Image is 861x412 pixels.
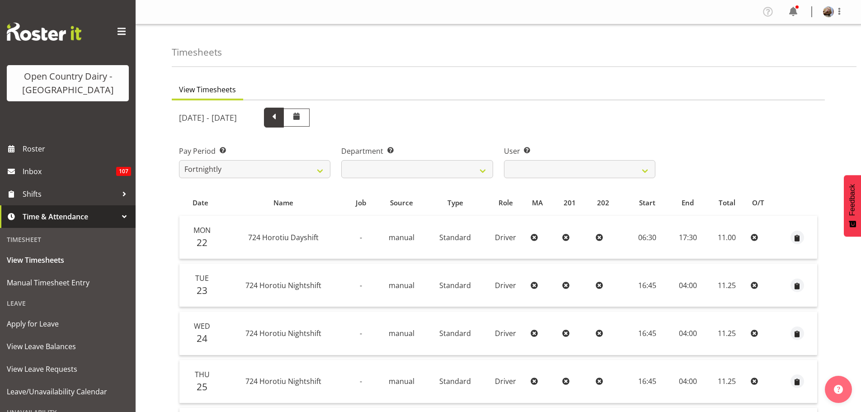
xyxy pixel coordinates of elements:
span: - [360,232,362,242]
span: Type [447,198,463,208]
span: Start [639,198,655,208]
label: Department [341,146,493,156]
span: View Timesheets [179,84,236,95]
img: help-xxl-2.png [834,385,843,394]
a: View Timesheets [2,249,133,271]
span: Shifts [23,187,118,201]
label: Pay Period [179,146,330,156]
td: 16:45 [626,264,669,307]
span: manual [389,232,414,242]
td: Standard [426,360,484,403]
div: Leave [2,294,133,313]
span: Driver [495,232,516,242]
span: manual [389,280,414,290]
a: View Leave Requests [2,358,133,380]
span: Source [390,198,413,208]
h5: [DATE] - [DATE] [179,113,237,123]
span: 22 [197,236,207,249]
span: Mon [193,225,211,235]
td: Standard [426,312,484,355]
span: Driver [495,376,516,386]
td: 04:00 [669,264,707,307]
td: Standard [426,216,484,259]
span: Time & Attendance [23,210,118,223]
span: Roster [23,142,131,156]
img: brent-adams6c2ed5726f1d41a690d4d5a40633ac2e.png [823,6,834,17]
span: Inbox [23,165,116,178]
span: 724 Horotiu Nightshift [245,376,321,386]
td: 06:30 [626,216,669,259]
a: Apply for Leave [2,313,133,335]
span: O/T [752,198,764,208]
span: MA [532,198,543,208]
span: Total [719,198,735,208]
span: Tue [195,273,209,283]
span: View Timesheets [7,253,129,267]
span: Apply for Leave [7,317,129,331]
span: Thu [195,369,210,379]
label: User [504,146,655,156]
span: 202 [597,198,609,208]
td: 11.25 [707,312,747,355]
span: Leave/Unavailability Calendar [7,385,129,398]
span: 23 [197,284,207,297]
div: Open Country Dairy - [GEOGRAPHIC_DATA] [16,70,120,97]
td: 04:00 [669,360,707,403]
span: Wed [194,321,210,331]
span: 25 [197,380,207,393]
span: Feedback [848,184,856,216]
span: manual [389,376,414,386]
span: 24 [197,332,207,345]
span: View Leave Requests [7,362,129,376]
td: 17:30 [669,216,707,259]
img: Rosterit website logo [7,23,81,41]
span: Driver [495,280,516,290]
td: Standard [426,264,484,307]
td: 16:45 [626,312,669,355]
button: Feedback - Show survey [844,175,861,237]
span: Name [273,198,293,208]
td: 04:00 [669,312,707,355]
td: 11.25 [707,264,747,307]
td: 16:45 [626,360,669,403]
span: End [682,198,694,208]
span: - [360,280,362,290]
span: 201 [564,198,576,208]
div: Timesheet [2,230,133,249]
span: 724 Horotiu Nightshift [245,328,321,338]
a: Leave/Unavailability Calendar [2,380,133,403]
td: 11.00 [707,216,747,259]
h4: Timesheets [172,47,222,57]
span: manual [389,328,414,338]
span: Manual Timesheet Entry [7,276,129,289]
span: Role [499,198,513,208]
span: Job [356,198,366,208]
span: - [360,376,362,386]
span: 107 [116,167,131,176]
span: 724 Horotiu Dayshift [248,232,319,242]
td: 11.25 [707,360,747,403]
span: 724 Horotiu Nightshift [245,280,321,290]
span: View Leave Balances [7,340,129,353]
span: - [360,328,362,338]
a: Manual Timesheet Entry [2,271,133,294]
span: Driver [495,328,516,338]
a: View Leave Balances [2,335,133,358]
span: Date [193,198,208,208]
